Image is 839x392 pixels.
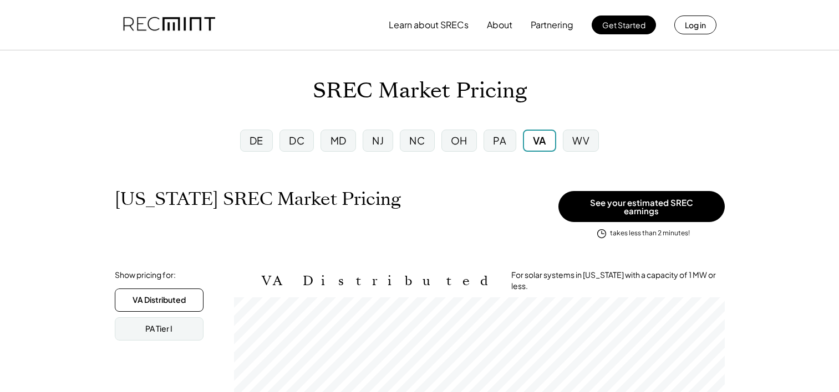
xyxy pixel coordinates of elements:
[330,133,347,147] div: MD
[133,295,186,306] div: VA Distributed
[451,133,467,147] div: OH
[511,270,725,291] div: For solar systems in [US_STATE] with a capacity of 1 MW or less.
[115,188,401,210] h1: [US_STATE] SREC Market Pricing
[409,133,425,147] div: NC
[123,6,215,44] img: recmint-logotype%403x.png
[262,273,495,289] h2: VA Distributed
[313,78,527,104] h1: SREC Market Pricing
[610,229,690,238] div: takes less than 2 minutes!
[533,133,546,147] div: VA
[558,191,725,222] button: See your estimated SREC earnings
[674,16,716,34] button: Log in
[145,323,172,334] div: PA Tier I
[250,133,263,147] div: DE
[487,14,512,36] button: About
[289,133,304,147] div: DC
[572,133,589,147] div: WV
[493,133,506,147] div: PA
[115,270,176,281] div: Show pricing for:
[372,133,384,147] div: NJ
[531,14,573,36] button: Partnering
[389,14,469,36] button: Learn about SRECs
[592,16,656,34] button: Get Started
